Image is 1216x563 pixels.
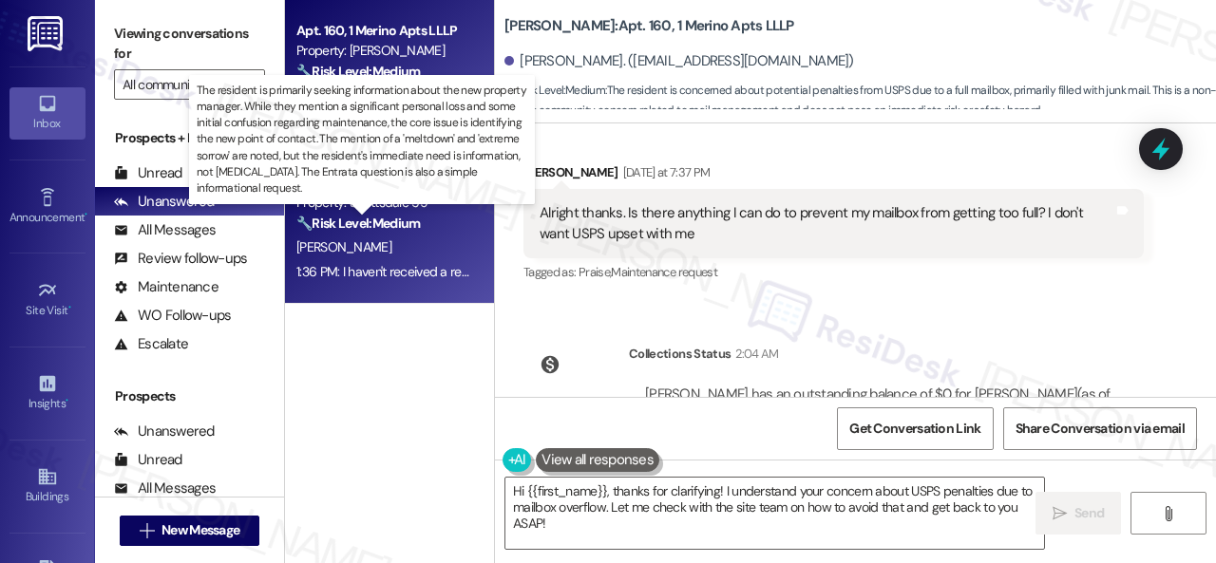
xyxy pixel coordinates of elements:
[1016,419,1185,439] span: Share Conversation via email
[837,407,993,450] button: Get Conversation Link
[95,386,284,406] div: Prospects
[66,394,68,407] span: •
[296,238,391,255] span: [PERSON_NAME]
[504,81,1216,122] span: : The resident is concerned about potential penalties from USPS due to a full mailbox, primarily ...
[1035,492,1121,535] button: Send
[9,367,85,419] a: Insights •
[731,344,778,364] div: 2:04 AM
[296,21,472,41] div: Apt. 160, 1 Merino Apts LLLP
[114,19,265,69] label: Viewing conversations for
[579,264,611,280] span: Praise ,
[296,41,472,61] div: Property: [PERSON_NAME]
[1074,503,1104,523] span: Send
[611,264,717,280] span: Maintenance request
[504,51,854,71] div: [PERSON_NAME]. ([EMAIL_ADDRESS][DOMAIN_NAME])
[68,301,71,314] span: •
[9,460,85,512] a: Buildings
[618,162,711,182] div: [DATE] at 7:37 PM
[523,162,1144,189] div: [PERSON_NAME]
[140,523,154,538] i: 
[114,277,218,297] div: Maintenance
[114,306,231,326] div: WO Follow-ups
[849,419,980,439] span: Get Conversation Link
[1003,407,1197,450] button: Share Conversation via email
[629,344,731,364] div: Collections Status
[120,516,260,546] button: New Message
[85,208,87,221] span: •
[114,479,216,498] div: All Messages
[1161,506,1175,521] i: 
[296,215,420,232] strong: 🔧 Risk Level: Medium
[161,520,239,540] span: New Message
[1053,506,1067,521] i: 
[504,83,605,98] strong: 🔧 Risk Level: Medium
[114,163,182,183] div: Unread
[95,128,284,148] div: Prospects + Residents
[114,192,215,212] div: Unanswered
[645,385,1128,425] div: [PERSON_NAME] has an outstanding balance of $0 for [PERSON_NAME] (as of [DATE])
[114,249,247,269] div: Review follow-ups
[540,203,1113,244] div: Alright thanks. Is there anything I can do to prevent my mailbox from getting too full? I don't w...
[523,258,1144,286] div: Tagged as:
[505,478,1044,549] textarea: Hi {{first_name}}, thanks for clarifying! I understand your concern about USPS penalties due to m...
[114,422,215,441] div: Unanswered
[114,334,188,354] div: Escalate
[296,63,420,80] strong: 🔧 Risk Level: Medium
[123,69,235,100] input: All communities
[197,83,527,197] p: The resident is primarily seeking information about the new property manager. While they mention ...
[9,87,85,139] a: Inbox
[504,16,794,36] b: [PERSON_NAME]: Apt. 160, 1 Merino Apts LLLP
[114,220,216,240] div: All Messages
[28,16,66,51] img: ResiDesk Logo
[9,274,85,326] a: Site Visit •
[114,450,182,470] div: Unread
